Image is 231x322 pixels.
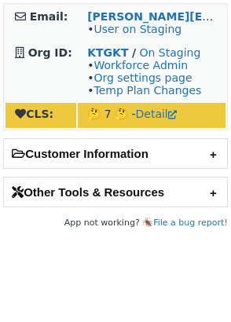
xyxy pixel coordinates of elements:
[93,71,192,84] a: Org settings page
[93,23,181,35] a: User on Staging
[87,46,128,59] a: KTGKT
[140,46,201,59] a: On Staging
[4,139,227,168] h2: Customer Information
[87,23,181,35] span: •
[132,46,136,59] strong: /
[93,84,201,97] a: Temp Plan Changes
[153,218,228,228] a: File a bug report!
[136,108,177,120] a: Detail
[28,46,72,59] strong: Org ID:
[15,108,53,120] strong: CLS:
[3,215,228,231] footer: App not working? 🪳
[93,59,188,71] a: Workforce Admin
[30,10,68,23] strong: Email:
[78,103,225,128] td: 🤔 7 🤔 -
[87,59,201,97] span: • • •
[4,177,227,207] h2: Other Tools & Resources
